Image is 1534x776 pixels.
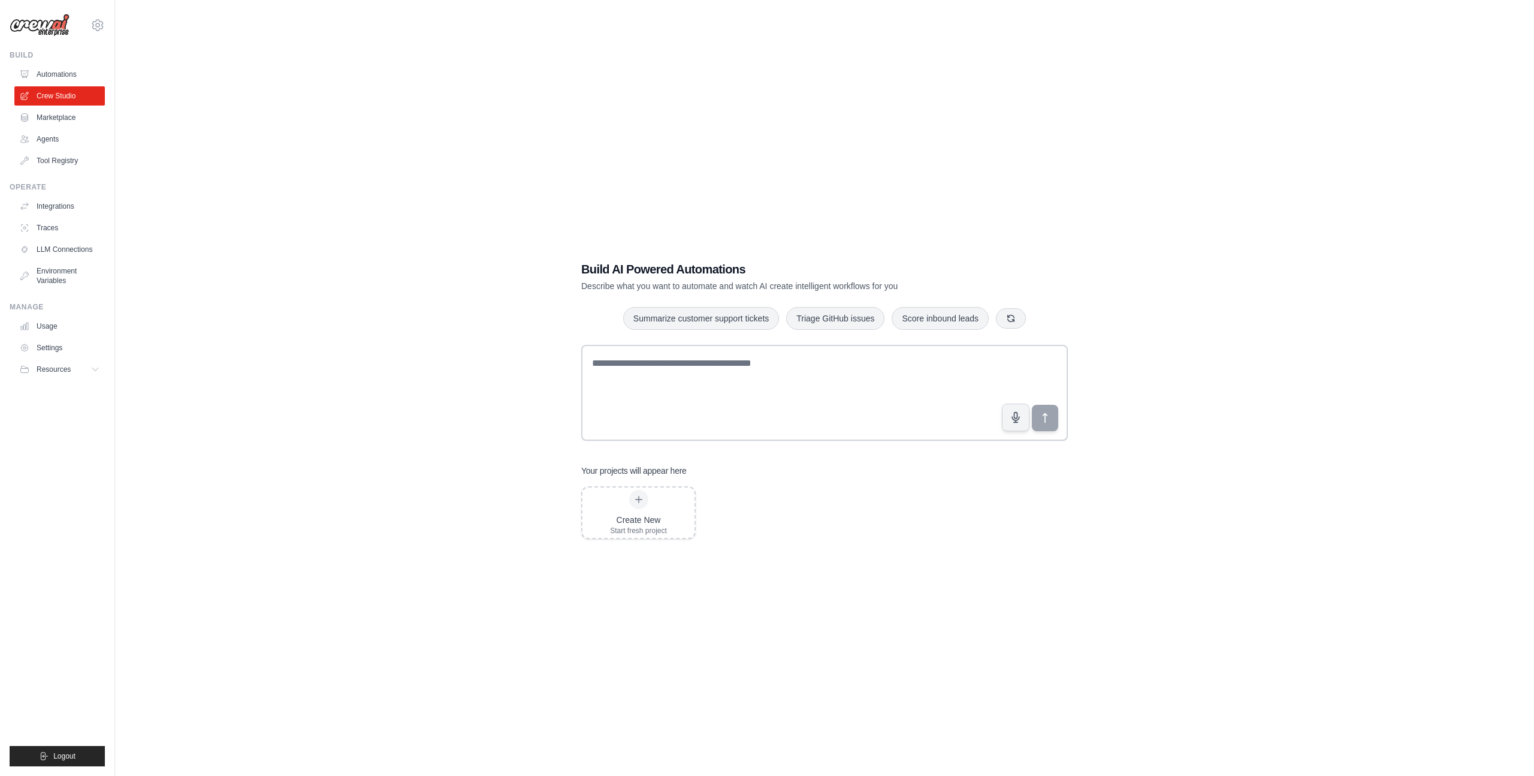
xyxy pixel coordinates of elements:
[786,307,884,330] button: Triage GitHub issues
[14,65,105,84] a: Automations
[623,307,779,330] button: Summarize customer support tickets
[37,365,71,374] span: Resources
[14,108,105,127] a: Marketplace
[10,302,105,312] div: Manage
[10,182,105,192] div: Operate
[581,280,984,292] p: Describe what you want to automate and watch AI create intelligent workflows for you
[10,14,70,37] img: Logo
[14,360,105,379] button: Resources
[14,86,105,106] a: Crew Studio
[14,338,105,357] a: Settings
[1002,404,1029,431] button: Click to speak your automation idea
[14,261,105,290] a: Environment Variables
[10,746,105,766] button: Logout
[14,317,105,336] a: Usage
[14,240,105,259] a: LLM Connections
[53,751,76,761] span: Logout
[581,261,984,278] h1: Build AI Powered Automations
[996,308,1026,329] button: Get new suggestions
[610,514,667,526] div: Create New
[14,197,105,216] a: Integrations
[14,218,105,237] a: Traces
[14,151,105,170] a: Tool Registry
[14,130,105,149] a: Agents
[10,50,105,60] div: Build
[610,526,667,536] div: Start fresh project
[892,307,989,330] button: Score inbound leads
[581,465,687,477] h3: Your projects will appear here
